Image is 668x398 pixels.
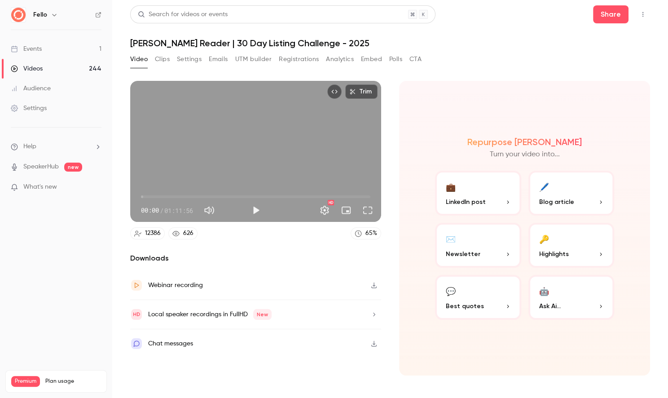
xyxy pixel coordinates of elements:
button: Emails [209,52,228,66]
span: Blog article [539,197,574,207]
button: Embed video [327,84,342,99]
span: Best quotes [446,301,484,311]
button: 🤖Ask Ai... [528,275,615,320]
button: Mute [200,201,218,219]
div: Videos [11,64,43,73]
button: Settings [177,52,202,66]
button: 🖊️Blog article [528,171,615,216]
div: 💼 [446,180,456,194]
span: 00:00 [141,206,159,215]
div: Events [11,44,42,53]
button: UTM builder [235,52,272,66]
span: Ask Ai... [539,301,561,311]
button: Full screen [359,201,377,219]
button: 💬Best quotes [435,275,521,320]
button: Polls [389,52,402,66]
div: HD [328,200,334,205]
li: help-dropdown-opener [11,142,101,151]
a: 626 [168,227,198,239]
a: 65% [351,227,381,239]
div: ✉️ [446,232,456,246]
div: Local speaker recordings in FullHD [148,309,272,320]
button: Video [130,52,148,66]
button: 🔑Highlights [528,223,615,268]
h6: Fello [33,10,47,19]
div: 💬 [446,284,456,298]
button: Embed [361,52,382,66]
p: Turn your video into... [490,149,560,160]
button: Share [593,5,628,23]
button: Analytics [326,52,354,66]
a: SpeakerHub [23,162,59,172]
img: Fello [11,8,26,22]
span: New [253,309,272,320]
button: Trim [345,84,378,99]
button: CTA [409,52,422,66]
button: 💼LinkedIn post [435,171,521,216]
button: ✉️Newsletter [435,223,521,268]
div: Settings [11,104,47,113]
span: LinkedIn post [446,197,486,207]
div: 🤖 [539,284,549,298]
h2: Repurpose [PERSON_NAME] [467,137,582,147]
button: Turn on miniplayer [337,201,355,219]
button: Registrations [279,52,319,66]
button: Settings [316,201,334,219]
div: Chat messages [148,338,193,349]
span: 01:11:56 [164,206,193,215]
div: Webinar recording [148,280,203,291]
button: Clips [155,52,170,66]
h1: [PERSON_NAME] Reader | 30 Day Listing Challenge - 2025 [130,38,650,49]
div: 65 % [365,229,377,238]
span: Plan usage [45,378,101,385]
div: 🔑 [539,232,549,246]
div: 00:00 [141,206,193,215]
div: 12386 [145,229,161,238]
div: 🖊️ [539,180,549,194]
a: 12386 [130,227,165,239]
button: Play [247,201,265,219]
div: Search for videos or events [138,10,228,19]
span: / [160,206,163,215]
span: What's new [23,182,57,192]
span: Help [23,142,36,151]
div: Audience [11,84,51,93]
button: Top Bar Actions [636,7,650,22]
div: 626 [183,229,193,238]
span: new [64,163,82,172]
h2: Downloads [130,253,381,264]
span: Premium [11,376,40,387]
span: Newsletter [446,249,480,259]
span: Highlights [539,249,569,259]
